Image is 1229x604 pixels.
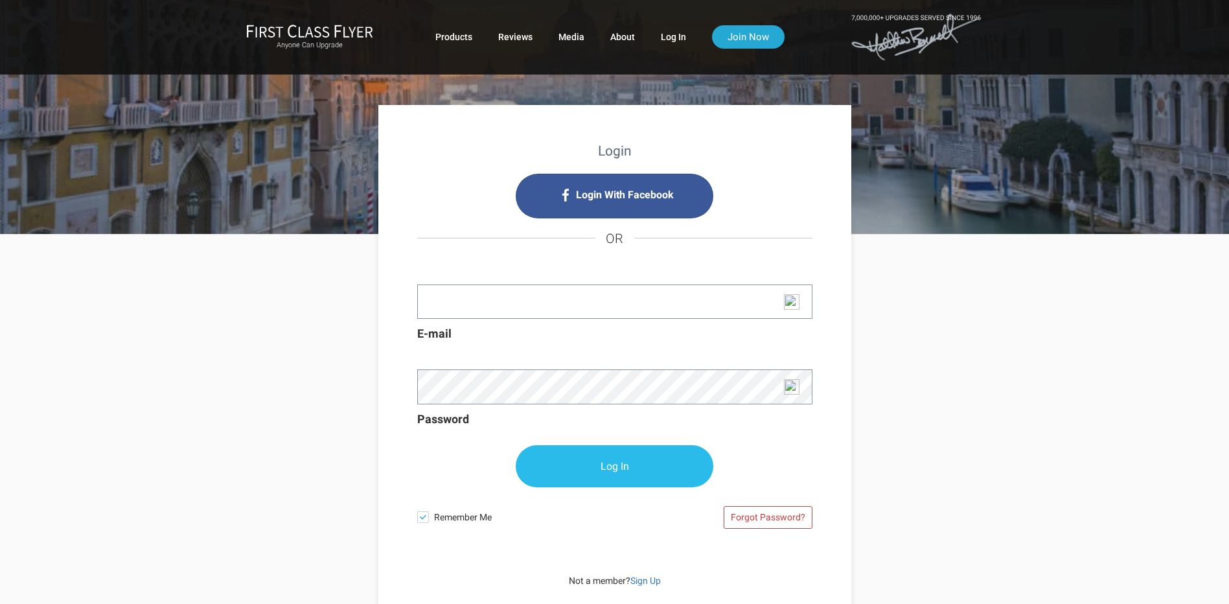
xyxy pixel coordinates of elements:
i: Login with Facebook [516,174,713,218]
small: Anyone Can Upgrade [246,41,373,50]
input: Log In [516,445,713,487]
label: Password [417,410,812,429]
span: Remember Me [434,505,615,524]
label: E-mail [417,325,812,343]
span: Login With Facebook [576,185,674,205]
img: First Class Flyer [246,24,373,38]
a: Join Now [712,25,785,49]
span: Not a member? [569,575,661,586]
img: npw-badge-icon-locked.svg [784,379,799,395]
a: Reviews [498,25,533,49]
img: npw-badge-icon-locked.svg [784,294,799,310]
a: About [610,25,635,49]
strong: Login [598,143,632,159]
h4: OR [417,218,812,259]
a: Forgot Password? [724,506,812,529]
a: Products [435,25,472,49]
a: Log In [661,25,686,49]
a: Media [558,25,584,49]
a: First Class FlyerAnyone Can Upgrade [246,24,373,50]
a: Sign Up [630,575,661,586]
